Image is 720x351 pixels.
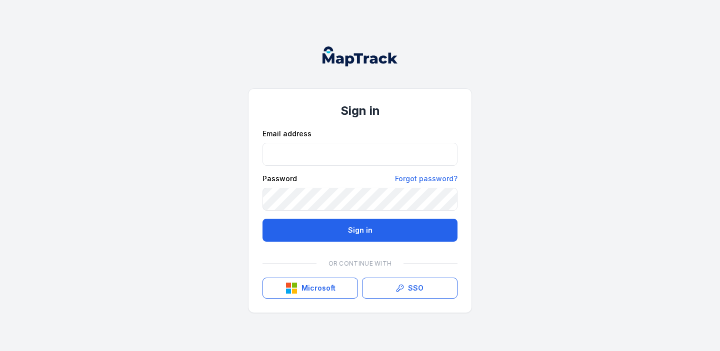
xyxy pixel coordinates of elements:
a: Forgot password? [395,174,457,184]
label: Email address [262,129,311,139]
button: Microsoft [262,278,358,299]
h1: Sign in [262,103,457,119]
a: SSO [362,278,457,299]
button: Sign in [262,219,457,242]
nav: Global [306,46,413,66]
div: Or continue with [262,254,457,274]
label: Password [262,174,297,184]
